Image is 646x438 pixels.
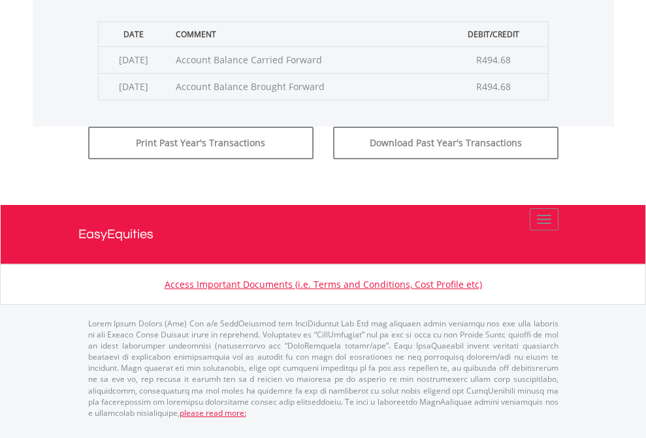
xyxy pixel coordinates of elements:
p: Lorem Ipsum Dolors (Ame) Con a/e SeddOeiusmod tem InciDiduntut Lab Etd mag aliquaen admin veniamq... [88,318,558,418]
td: [DATE] [98,46,169,73]
th: Date [98,22,169,46]
span: R494.68 [476,54,511,66]
th: Comment [169,22,440,46]
td: Account Balance Carried Forward [169,46,440,73]
th: Debit/Credit [440,22,548,46]
td: Account Balance Brought Forward [169,73,440,100]
a: EasyEquities [78,205,568,264]
a: please read more: [180,407,246,418]
td: [DATE] [98,73,169,100]
span: R494.68 [476,80,511,93]
button: Download Past Year's Transactions [333,127,558,159]
button: Print Past Year's Transactions [88,127,314,159]
a: Access Important Documents (i.e. Terms and Conditions, Cost Profile etc) [165,278,482,290]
